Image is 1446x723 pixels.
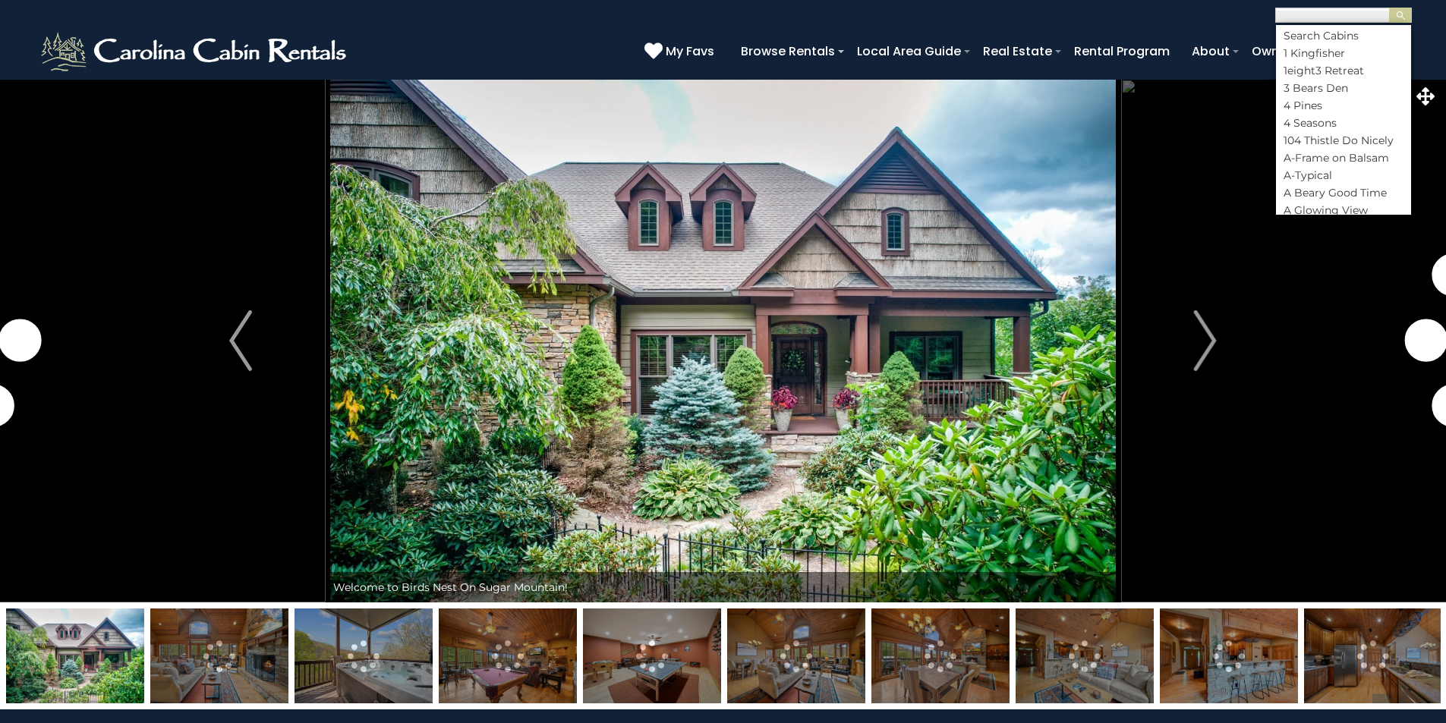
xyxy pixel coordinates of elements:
img: 168440338 [6,608,144,703]
span: My Favs [666,42,714,61]
a: About [1184,38,1237,64]
li: 1eight3 Retreat [1276,64,1411,77]
img: 168440276 [1160,608,1298,703]
img: arrow [1194,310,1217,371]
img: 168603370 [439,608,577,703]
img: 168603406 [1304,608,1442,703]
li: Search Cabins [1276,29,1411,42]
img: 168603403 [871,608,1010,703]
img: 168603377 [583,608,721,703]
li: A-Frame on Balsam [1276,151,1411,165]
button: Previous [156,79,326,602]
li: 104 Thistle Do Nicely [1276,134,1411,147]
img: 168603393 [295,608,433,703]
a: Owner Login [1244,38,1334,64]
div: Welcome to Birds Nest On Sugar Mountain! [326,572,1121,602]
li: 4 Pines [1276,99,1411,112]
a: Browse Rentals [733,38,843,64]
li: A Beary Good Time [1276,186,1411,200]
img: White-1-2.png [38,29,353,74]
img: 168603401 [150,608,288,703]
img: 168603400 [727,608,865,703]
img: arrow [229,310,252,371]
a: My Favs [644,42,718,61]
li: 4 Seasons [1276,116,1411,130]
a: Local Area Guide [849,38,969,64]
li: A-Typical [1276,168,1411,182]
a: Rental Program [1066,38,1177,64]
img: 168603399 [1016,608,1154,703]
li: A Glowing View [1276,203,1411,217]
li: 3 Bears Den [1276,81,1411,95]
button: Next [1120,79,1290,602]
a: Real Estate [975,38,1060,64]
li: 1 Kingfisher [1276,46,1411,60]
